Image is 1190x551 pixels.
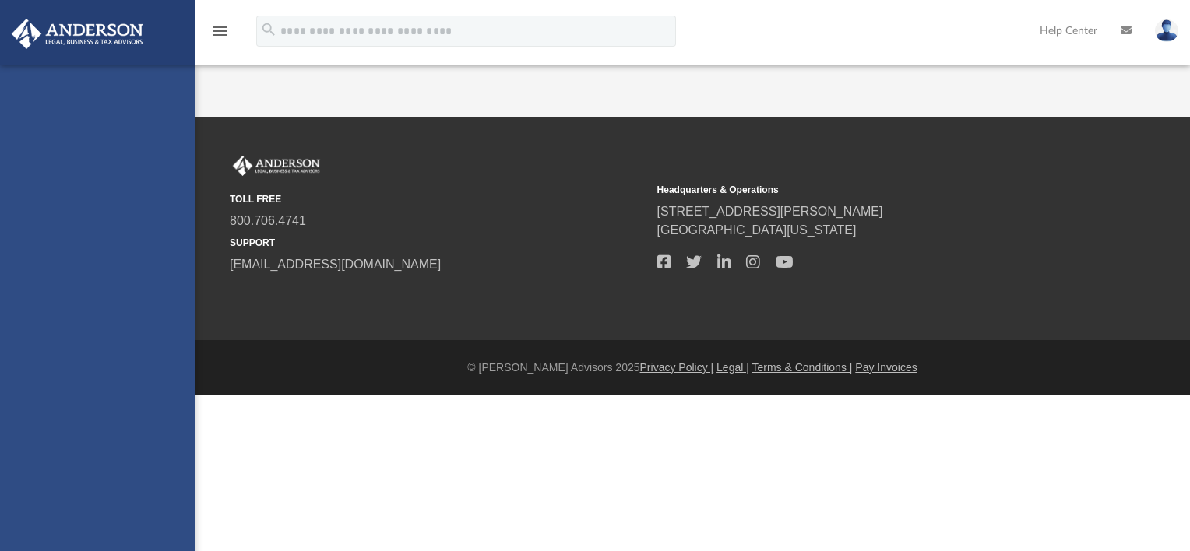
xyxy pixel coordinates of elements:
img: Anderson Advisors Platinum Portal [230,156,323,176]
div: © [PERSON_NAME] Advisors 2025 [195,360,1190,376]
a: Pay Invoices [855,361,917,374]
a: Privacy Policy | [640,361,714,374]
small: TOLL FREE [230,192,646,206]
small: Headquarters & Operations [657,183,1074,197]
a: 800.706.4741 [230,214,306,227]
a: [STREET_ADDRESS][PERSON_NAME] [657,205,883,218]
img: User Pic [1155,19,1178,42]
a: Terms & Conditions | [752,361,853,374]
a: menu [210,30,229,40]
a: [EMAIL_ADDRESS][DOMAIN_NAME] [230,258,441,271]
i: menu [210,22,229,40]
a: Legal | [716,361,749,374]
small: SUPPORT [230,236,646,250]
a: [GEOGRAPHIC_DATA][US_STATE] [657,223,857,237]
i: search [260,21,277,38]
img: Anderson Advisors Platinum Portal [7,19,148,49]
